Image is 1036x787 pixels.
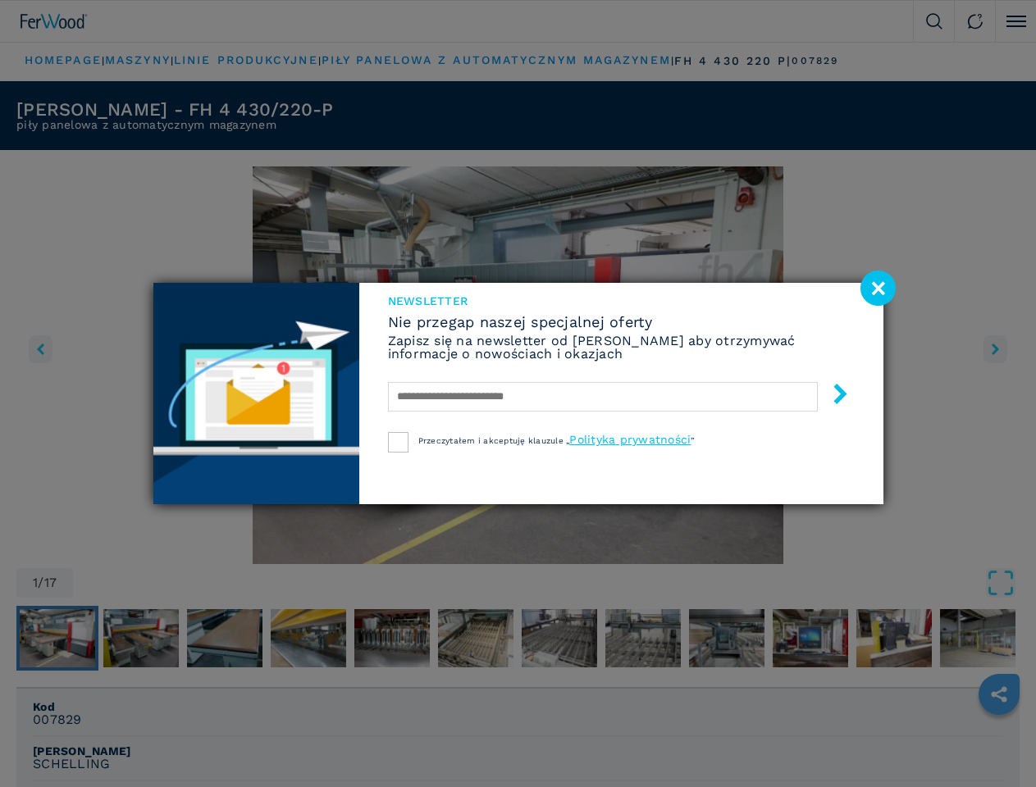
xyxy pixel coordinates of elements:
span: ” [691,436,694,445]
img: Newsletter image [153,283,359,504]
span: Przeczytałem i akceptuję klauzule „ [418,436,570,445]
a: Polityka prywatności [569,433,691,446]
button: submit-button [814,377,851,416]
span: Newsletter [388,295,855,307]
h6: Zapisz się na newsletter od [PERSON_NAME] aby otrzymywać informacje o nowościach i okazjach [388,334,855,361]
span: Nie przegap naszej specjalnej oferty [388,315,855,330]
